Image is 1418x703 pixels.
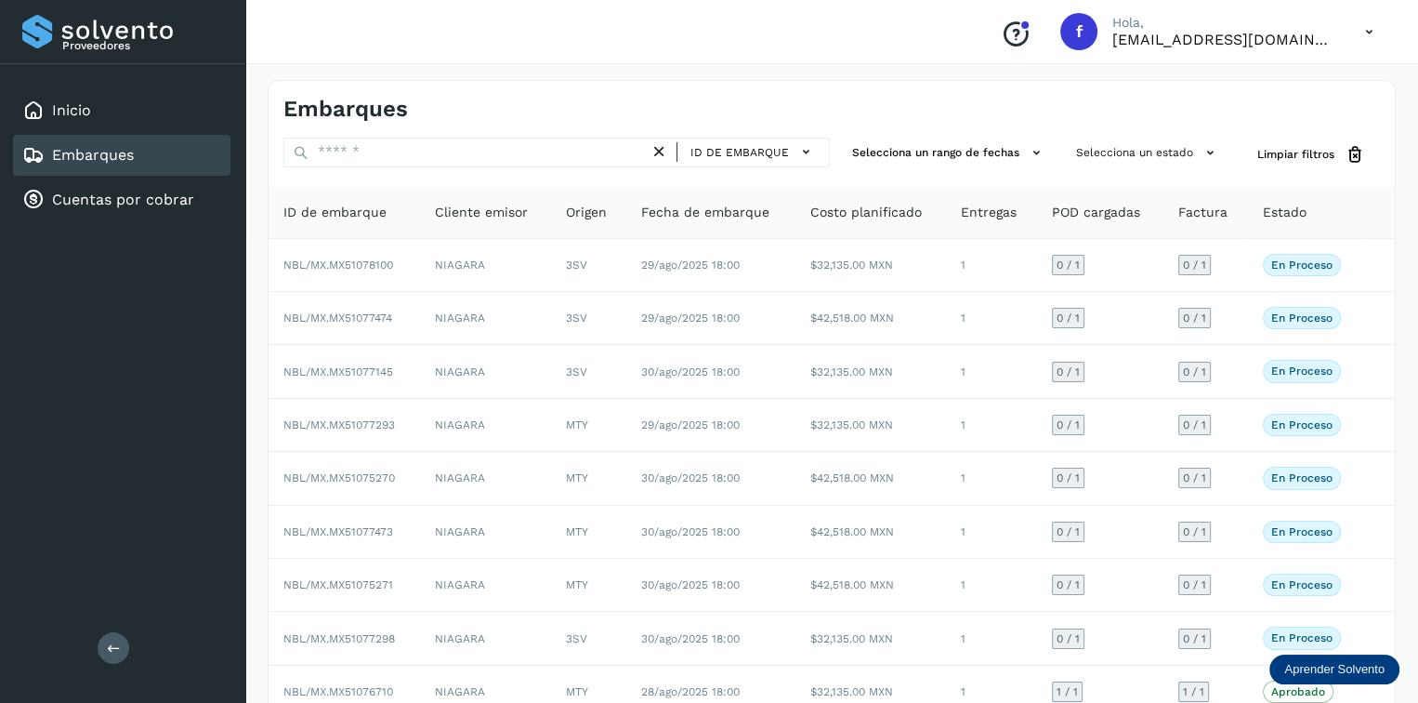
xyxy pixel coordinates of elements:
[961,203,1017,222] span: Entregas
[1271,631,1333,644] p: En proceso
[946,612,1037,665] td: 1
[946,559,1037,612] td: 1
[283,632,395,645] span: NBL/MX.MX51077298
[13,179,230,220] div: Cuentas por cobrar
[946,239,1037,292] td: 1
[419,399,550,452] td: NIAGARA
[1057,526,1080,537] span: 0 / 1
[1271,578,1333,591] p: En proceso
[1183,633,1206,644] span: 0 / 1
[1271,259,1333,272] p: En proceso
[1057,259,1080,271] span: 0 / 1
[946,506,1037,559] td: 1
[1271,685,1325,698] p: Aprobado
[52,146,134,164] a: Embarques
[551,239,626,292] td: 3SV
[551,612,626,665] td: 3SV
[1271,471,1333,484] p: En proceso
[1178,203,1228,222] span: Factura
[1183,419,1206,431] span: 0 / 1
[946,292,1037,345] td: 1
[1057,686,1078,697] span: 1 / 1
[641,203,769,222] span: Fecha de embarque
[551,292,626,345] td: 3SV
[419,559,550,612] td: NIAGARA
[283,471,395,484] span: NBL/MX.MX51075270
[1257,146,1334,163] span: Limpiar filtros
[794,345,945,398] td: $32,135.00 MXN
[1242,138,1380,172] button: Limpiar filtros
[283,259,393,272] span: NBL/MX.MX51078100
[1112,15,1335,31] p: Hola,
[946,345,1037,398] td: 1
[1269,655,1399,684] div: Aprender Solvento
[641,525,740,538] span: 30/ago/2025 18:00
[794,612,945,665] td: $32,135.00 MXN
[551,399,626,452] td: MTY
[1057,312,1080,324] span: 0 / 1
[419,612,550,665] td: NIAGARA
[551,345,626,398] td: 3SV
[1057,419,1080,431] span: 0 / 1
[794,239,945,292] td: $32,135.00 MXN
[794,292,945,345] td: $42,518.00 MXN
[551,559,626,612] td: MTY
[52,101,91,119] a: Inicio
[551,506,626,559] td: MTY
[1271,365,1333,378] p: En proceso
[283,96,408,123] h4: Embarques
[419,506,550,559] td: NIAGARA
[641,365,740,378] span: 30/ago/2025 18:00
[62,39,223,52] p: Proveedores
[566,203,607,222] span: Origen
[1183,259,1206,271] span: 0 / 1
[419,292,550,345] td: NIAGARA
[1183,686,1204,697] span: 1 / 1
[1183,366,1206,378] span: 0 / 1
[283,203,387,222] span: ID de embarque
[283,312,392,325] span: NBL/MX.MX51077474
[434,203,527,222] span: Cliente emisor
[809,203,921,222] span: Costo planificado
[1183,472,1206,484] span: 0 / 1
[1183,312,1206,324] span: 0 / 1
[1069,138,1228,168] button: Selecciona un estado
[283,418,395,431] span: NBL/MX.MX51077293
[794,506,945,559] td: $42,518.00 MXN
[283,685,393,698] span: NBL/MX.MX51076710
[1183,579,1206,590] span: 0 / 1
[641,685,740,698] span: 28/ago/2025 18:00
[1271,312,1333,325] p: En proceso
[1052,203,1140,222] span: POD cargadas
[1057,472,1080,484] span: 0 / 1
[13,90,230,131] div: Inicio
[641,578,740,591] span: 30/ago/2025 18:00
[794,399,945,452] td: $32,135.00 MXN
[1057,366,1080,378] span: 0 / 1
[52,191,194,208] a: Cuentas por cobrar
[419,452,550,505] td: NIAGARA
[419,239,550,292] td: NIAGARA
[1057,579,1080,590] span: 0 / 1
[794,559,945,612] td: $42,518.00 MXN
[685,139,821,166] button: ID de embarque
[1271,525,1333,538] p: En proceso
[1112,31,1335,48] p: facturacion@expresssanjavier.com
[551,452,626,505] td: MTY
[641,259,740,272] span: 29/ago/2025 18:00
[641,632,740,645] span: 30/ago/2025 18:00
[845,138,1054,168] button: Selecciona un rango de fechas
[641,471,740,484] span: 30/ago/2025 18:00
[690,144,789,161] span: ID de embarque
[1271,418,1333,431] p: En proceso
[283,578,393,591] span: NBL/MX.MX51075271
[946,399,1037,452] td: 1
[794,452,945,505] td: $42,518.00 MXN
[419,345,550,398] td: NIAGARA
[1284,662,1385,677] p: Aprender Solvento
[283,525,393,538] span: NBL/MX.MX51077473
[13,135,230,176] div: Embarques
[641,418,740,431] span: 29/ago/2025 18:00
[641,312,740,325] span: 29/ago/2025 18:00
[1263,203,1306,222] span: Estado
